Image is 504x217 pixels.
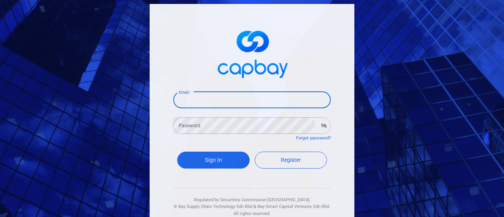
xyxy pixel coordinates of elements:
[296,135,331,141] a: Forgot password?
[258,204,330,209] span: Bay Smart Capital Ventures Sdn Bhd.
[255,152,327,169] a: Register
[213,24,291,82] img: logo
[179,89,189,95] label: Email
[177,152,250,169] button: Sign In
[281,157,301,163] span: Register
[174,204,252,209] span: © Bay Supply Chain Technology Sdn Bhd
